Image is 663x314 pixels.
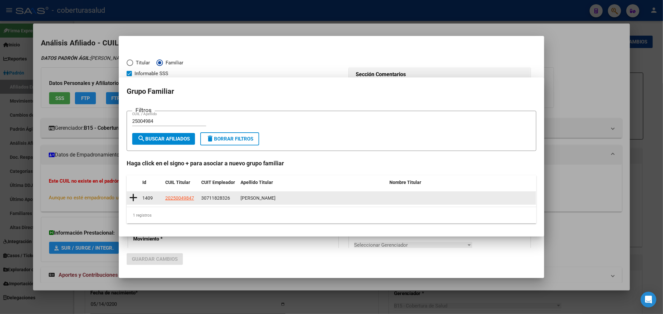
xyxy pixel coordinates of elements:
span: CUIT Empleador [201,180,235,185]
datatable-header-cell: Nombre Titular [387,175,536,190]
span: Id [142,180,146,185]
mat-radio-group: Elija una opción [127,61,190,67]
button: Borrar Filtros [200,132,259,145]
span: SALAZAR MARCELO FABIAN [241,195,276,201]
button: Guardar Cambios [127,253,183,265]
span: Familiar [163,59,183,67]
span: Apellido Titular [241,180,273,185]
datatable-header-cell: Apellido Titular [238,175,387,190]
button: Buscar Afiliados [132,133,195,145]
span: Borrar Filtros [206,136,253,142]
h4: Haga click en el signo + para asociar a nuevo grupo familiar [127,159,536,168]
span: 1409 [142,195,153,201]
span: Seleccionar Gerenciador [354,242,466,248]
div: Open Intercom Messenger [641,292,656,307]
span: Buscar Afiliados [137,136,190,142]
p: Movimiento * [133,235,193,243]
span: CUIL Titular [165,180,190,185]
datatable-header-cell: CUIT Empleador [199,175,238,190]
div: 1 registros [127,207,536,223]
span: Titular [133,59,150,67]
h3: Filtros [132,106,155,114]
span: Nombre Titular [390,180,421,185]
span: Informable SSS [134,70,168,77]
span: 20250049847 [165,195,194,201]
span: Guardar Cambios [132,256,178,262]
h1: Sección Comentarios [356,71,524,78]
mat-icon: delete [206,135,214,142]
datatable-header-cell: CUIL Titular [163,175,199,190]
h2: Grupo Familiar [127,85,536,98]
span: 30711828326 [201,195,230,201]
datatable-header-cell: Id [140,175,163,190]
mat-icon: search [137,135,145,142]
